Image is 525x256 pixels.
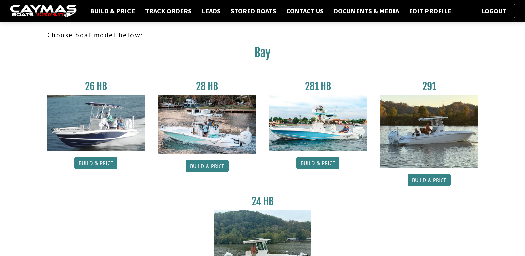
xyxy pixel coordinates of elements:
[269,95,367,151] img: 28-hb-twin.jpg
[87,7,138,15] a: Build & Price
[158,95,256,154] img: 28_hb_thumbnail_for_caymas_connect.jpg
[158,80,256,93] h3: 28 HB
[283,7,327,15] a: Contact Us
[406,7,455,15] a: Edit Profile
[214,195,311,208] h3: 24 HB
[47,80,145,93] h3: 26 HB
[142,7,195,15] a: Track Orders
[330,7,402,15] a: Documents & Media
[380,95,478,168] img: 291_Thumbnail.jpg
[47,30,478,40] p: Choose boat model below:
[478,7,510,15] a: Logout
[227,7,280,15] a: Stored Boats
[198,7,224,15] a: Leads
[47,95,145,151] img: 26_new_photo_resized.jpg
[380,80,478,93] h3: 291
[186,160,229,172] a: Build & Price
[74,157,117,169] a: Build & Price
[269,80,367,93] h3: 281 HB
[10,5,77,17] img: caymas-dealer-connect-2ed40d3bc7270c1d8d7ffb4b79bf05adc795679939227970def78ec6f6c03838.gif
[296,157,339,169] a: Build & Price
[408,174,451,186] a: Build & Price
[47,45,478,64] h2: Bay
